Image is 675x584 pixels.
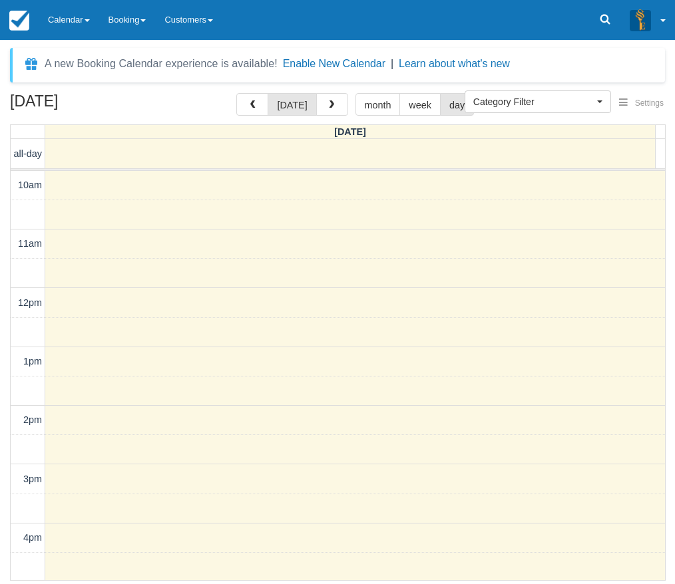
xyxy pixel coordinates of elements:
[399,93,441,116] button: week
[18,297,42,308] span: 12pm
[630,9,651,31] img: A3
[473,95,594,108] span: Category Filter
[23,414,42,425] span: 2pm
[23,356,42,366] span: 1pm
[283,57,385,71] button: Enable New Calendar
[10,93,178,118] h2: [DATE]
[355,93,401,116] button: month
[23,532,42,543] span: 4pm
[440,93,474,116] button: day
[635,98,664,108] span: Settings
[391,58,393,69] span: |
[14,148,42,159] span: all-day
[45,56,278,72] div: A new Booking Calendar experience is available!
[611,94,672,113] button: Settings
[18,238,42,249] span: 11am
[334,126,366,137] span: [DATE]
[465,90,611,113] button: Category Filter
[399,58,510,69] a: Learn about what's new
[268,93,316,116] button: [DATE]
[9,11,29,31] img: checkfront-main-nav-mini-logo.png
[18,180,42,190] span: 10am
[23,474,42,484] span: 3pm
